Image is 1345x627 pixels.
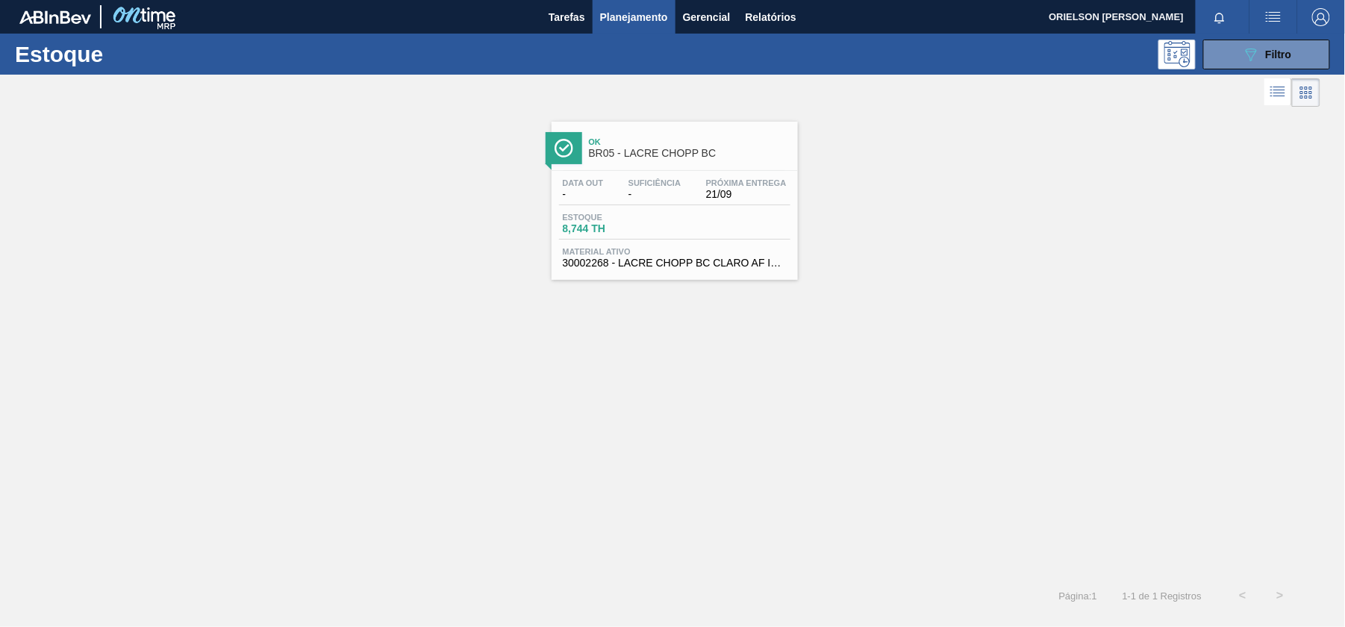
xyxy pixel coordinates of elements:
[628,189,681,200] span: -
[549,8,585,26] span: Tarefas
[1261,577,1299,614] button: >
[1158,40,1196,69] div: Pogramando: nenhum usuário selecionado
[540,110,805,280] a: ÍconeOkBR05 - LACRE CHOPP BCData out-Suficiência-Próxima Entrega21/09Estoque8,744 THMaterial ativ...
[1312,8,1330,26] img: Logout
[1266,49,1292,60] span: Filtro
[1292,78,1320,107] div: Visão em Cards
[1120,590,1202,602] span: 1 - 1 de 1 Registros
[1196,7,1243,28] button: Notificações
[15,46,236,63] h1: Estoque
[589,137,790,146] span: Ok
[628,178,681,187] span: Suficiência
[1059,590,1097,602] span: Página : 1
[563,247,787,256] span: Material ativo
[555,139,573,157] img: Ícone
[589,148,790,159] span: BR05 - LACRE CHOPP BC
[563,189,604,200] span: -
[706,189,787,200] span: 21/09
[563,223,667,234] span: 8,744 TH
[563,258,787,269] span: 30002268 - LACRE CHOPP BC CLARO AF IN65
[706,178,787,187] span: Próxima Entrega
[683,8,731,26] span: Gerencial
[1203,40,1330,69] button: Filtro
[1224,577,1261,614] button: <
[1264,78,1292,107] div: Visão em Lista
[563,213,667,222] span: Estoque
[563,178,604,187] span: Data out
[19,10,91,24] img: TNhmsLtSVTkK8tSr43FrP2fwEKptu5GPRR3wAAAABJRU5ErkJggg==
[746,8,796,26] span: Relatórios
[1264,8,1282,26] img: userActions
[600,8,668,26] span: Planejamento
